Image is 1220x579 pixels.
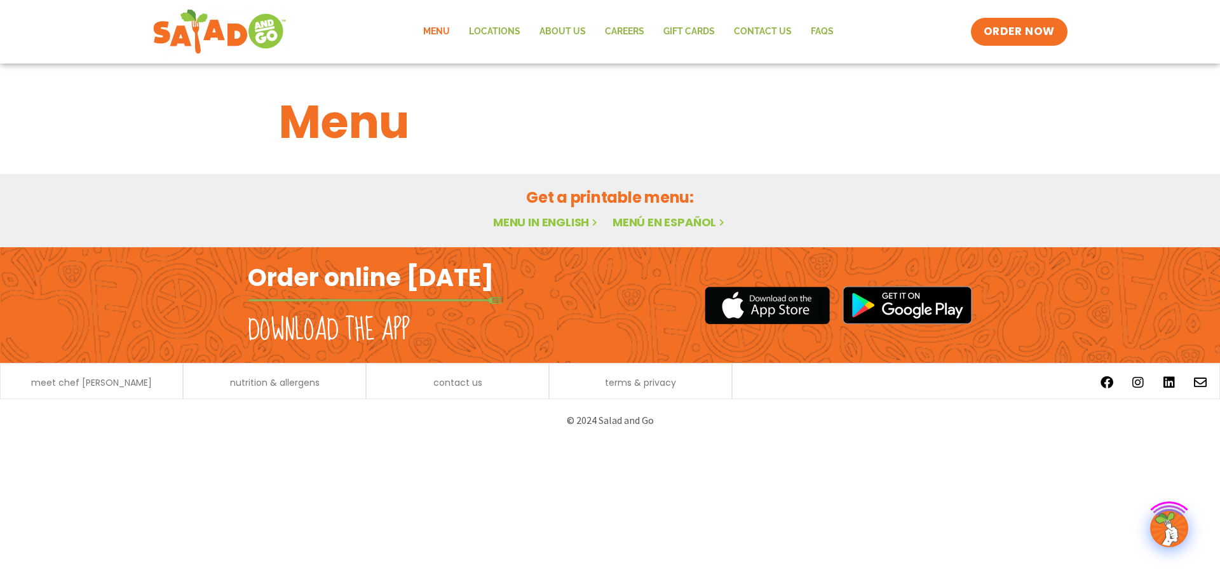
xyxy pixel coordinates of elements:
h1: Menu [279,88,941,156]
a: Locations [459,17,530,46]
a: Menu [414,17,459,46]
img: new-SAG-logo-768×292 [152,6,287,57]
img: fork [248,297,502,304]
h2: Download the app [248,313,410,348]
a: contact us [433,378,482,387]
a: About Us [530,17,595,46]
h2: Order online [DATE] [248,262,494,293]
span: ORDER NOW [984,24,1055,39]
a: ORDER NOW [971,18,1067,46]
a: Menu in English [493,214,600,230]
a: nutrition & allergens [230,378,320,387]
img: appstore [705,285,830,326]
a: terms & privacy [605,378,676,387]
h2: Get a printable menu: [279,186,941,208]
a: GIFT CARDS [654,17,724,46]
a: Contact Us [724,17,801,46]
img: google_play [843,286,972,324]
nav: Menu [414,17,843,46]
a: Menú en español [613,214,727,230]
a: FAQs [801,17,843,46]
p: © 2024 Salad and Go [254,412,966,429]
a: Careers [595,17,654,46]
a: meet chef [PERSON_NAME] [31,378,152,387]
